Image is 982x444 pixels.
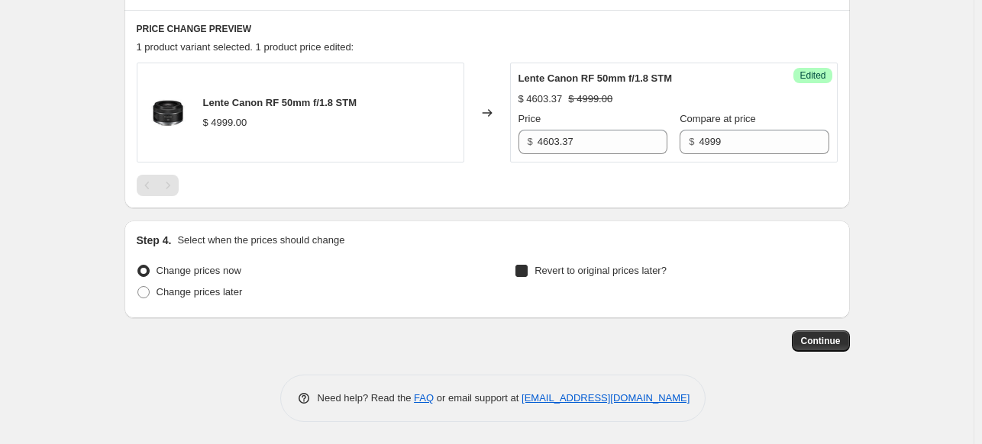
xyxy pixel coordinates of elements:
[137,175,179,196] nav: Pagination
[680,113,756,124] span: Compare at price
[137,23,838,35] h6: PRICE CHANGE PREVIEW
[518,92,563,107] div: $ 4603.37
[157,286,243,298] span: Change prices later
[518,72,673,84] span: Lente Canon RF 50mm f/1.8 STM
[689,136,694,147] span: $
[145,90,191,136] img: RF_50_80x.jpg
[522,392,690,404] a: [EMAIL_ADDRESS][DOMAIN_NAME]
[528,136,533,147] span: $
[535,265,667,276] span: Revert to original prices later?
[203,97,357,108] span: Lente Canon RF 50mm f/1.8 STM
[518,113,541,124] span: Price
[792,330,850,352] button: Continue
[203,115,247,130] div: $ 4999.00
[177,233,344,248] p: Select when the prices should change
[137,41,354,53] span: 1 product variant selected. 1 product price edited:
[318,392,415,404] span: Need help? Read the
[799,69,825,82] span: Edited
[434,392,522,404] span: or email support at
[801,335,841,347] span: Continue
[137,233,172,248] h2: Step 4.
[414,392,434,404] a: FAQ
[568,92,612,107] strike: $ 4999.00
[157,265,241,276] span: Change prices now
